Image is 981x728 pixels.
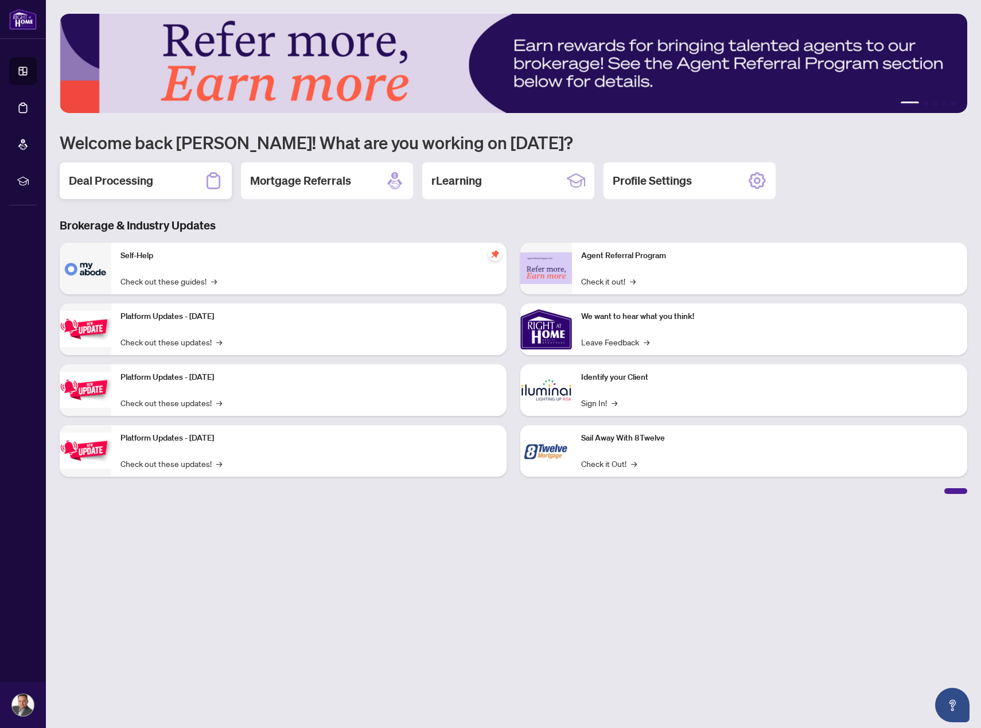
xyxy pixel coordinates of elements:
[581,396,617,409] a: Sign In!→
[12,694,34,716] img: Profile Icon
[60,131,967,153] h1: Welcome back [PERSON_NAME]! What are you working on [DATE]?
[951,102,956,106] button: 5
[60,14,967,113] img: Slide 0
[60,311,111,347] img: Platform Updates - July 21, 2025
[935,688,970,722] button: Open asap
[644,336,649,348] span: →
[60,217,967,233] h3: Brokerage & Industry Updates
[120,457,222,470] a: Check out these updates!→
[631,457,637,470] span: →
[216,457,222,470] span: →
[581,250,958,262] p: Agent Referral Program
[581,310,958,323] p: We want to hear what you think!
[120,310,497,323] p: Platform Updates - [DATE]
[520,252,572,284] img: Agent Referral Program
[60,372,111,408] img: Platform Updates - July 8, 2025
[216,336,222,348] span: →
[581,275,636,287] a: Check it out!→
[431,173,482,189] h2: rLearning
[924,102,928,106] button: 2
[942,102,947,106] button: 4
[250,173,351,189] h2: Mortgage Referrals
[581,432,958,445] p: Sail Away With 8Twelve
[901,102,919,106] button: 1
[520,364,572,416] img: Identify your Client
[9,9,37,30] img: logo
[216,396,222,409] span: →
[488,247,502,261] span: pushpin
[211,275,217,287] span: →
[120,250,497,262] p: Self-Help
[520,303,572,355] img: We want to hear what you think!
[120,336,222,348] a: Check out these updates!→
[613,173,692,189] h2: Profile Settings
[933,102,937,106] button: 3
[60,243,111,294] img: Self-Help
[520,425,572,477] img: Sail Away With 8Twelve
[120,371,497,384] p: Platform Updates - [DATE]
[630,275,636,287] span: →
[120,432,497,445] p: Platform Updates - [DATE]
[120,396,222,409] a: Check out these updates!→
[120,275,217,287] a: Check out these guides!→
[581,336,649,348] a: Leave Feedback→
[69,173,153,189] h2: Deal Processing
[581,371,958,384] p: Identify your Client
[581,457,637,470] a: Check it Out!→
[60,433,111,469] img: Platform Updates - June 23, 2025
[612,396,617,409] span: →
